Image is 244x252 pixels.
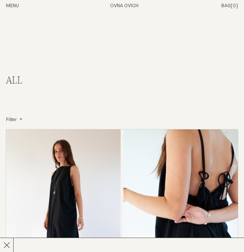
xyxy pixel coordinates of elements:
span: [0] [231,3,238,8]
span: Bag [221,3,231,8]
a: Home [110,3,138,8]
h2: All [6,76,103,87]
button: Open Menu [6,3,19,9]
summary: Filter [6,117,22,123]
